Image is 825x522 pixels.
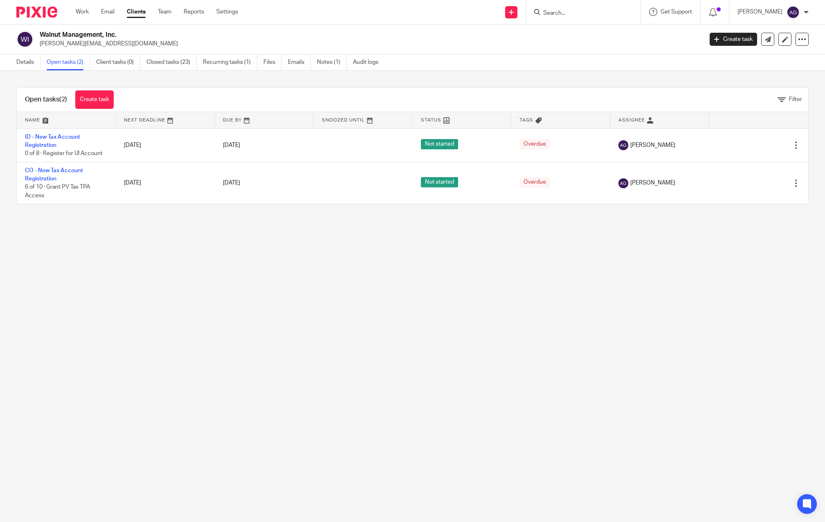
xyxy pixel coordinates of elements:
td: [DATE] [116,162,215,204]
a: ID - New Tax Account Registration [25,134,80,148]
a: Create task [710,33,757,46]
a: Reports [184,8,204,16]
a: Closed tasks (23) [146,54,197,70]
a: Recurring tasks (1) [203,54,257,70]
a: Clients [127,8,146,16]
a: Details [16,54,40,70]
p: [PERSON_NAME] [737,8,782,16]
span: Not started [421,177,458,187]
span: Overdue [519,139,550,149]
img: Pixie [16,7,57,18]
a: Notes (1) [317,54,347,70]
a: Emails [288,54,311,70]
a: Files [263,54,282,70]
span: Get Support [661,9,692,15]
a: Email [101,8,115,16]
a: Work [76,8,89,16]
a: Create task [75,90,114,109]
span: Tags [519,118,533,122]
span: [PERSON_NAME] [630,179,675,187]
h2: Walnut Management, Inc. [40,31,566,39]
a: Client tasks (0) [96,54,140,70]
p: [PERSON_NAME][EMAIL_ADDRESS][DOMAIN_NAME] [40,40,697,48]
img: svg%3E [618,178,628,188]
a: Settings [216,8,238,16]
a: Team [158,8,171,16]
span: [DATE] [223,142,240,148]
img: svg%3E [618,140,628,150]
td: [DATE] [116,128,215,162]
span: [PERSON_NAME] [630,141,675,149]
span: Snoozed Until [322,118,365,122]
img: svg%3E [787,6,800,19]
a: CO - New Tax Account Registration [25,168,83,182]
a: Open tasks (2) [47,54,90,70]
a: Audit logs [353,54,384,70]
span: Filter [789,97,802,102]
img: svg%3E [16,31,34,48]
span: (2) [59,96,67,103]
input: Search [542,10,616,17]
span: Status [421,118,441,122]
span: 6 of 10 · Grant PV Tax TPA Access [25,184,90,199]
span: [DATE] [223,180,240,186]
span: Overdue [519,177,550,187]
span: Not started [421,139,458,149]
span: 0 of 8 · Register for UI Account [25,151,103,156]
h1: Open tasks [25,95,67,104]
